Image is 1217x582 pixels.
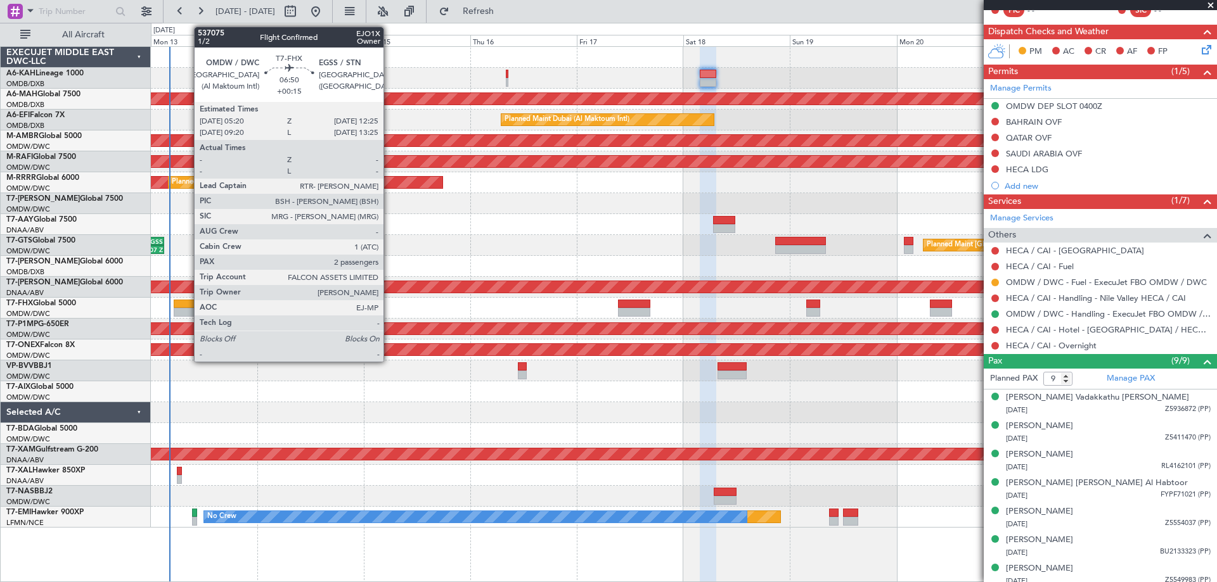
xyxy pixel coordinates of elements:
span: CR [1095,46,1106,58]
a: OMDW/DWC [6,497,50,507]
a: OMDW / DWC - Fuel - ExecuJet FBO OMDW / DWC [1006,277,1207,288]
span: T7-XAL [6,467,32,474]
span: T7-P1MP [6,320,38,328]
label: Planned PAX [990,372,1038,385]
span: T7-[PERSON_NAME] [6,258,80,265]
a: T7-[PERSON_NAME]Global 7500 [6,195,123,203]
a: M-RRRRGlobal 6000 [6,174,79,182]
a: HECA / CAI - Hotel - [GEOGRAPHIC_DATA] / HECA / CAI [1006,324,1211,335]
a: HECA / CAI - [GEOGRAPHIC_DATA] [1006,245,1144,256]
div: PIC [1003,3,1024,17]
span: RL4162101 (PP) [1161,461,1211,472]
div: [PERSON_NAME] [1006,534,1073,547]
a: HECA / CAI - Fuel [1006,261,1074,272]
span: AC [1063,46,1074,58]
span: (9/9) [1171,354,1190,367]
span: All Aircraft [33,30,134,39]
a: OMDB/DXB [6,267,44,277]
button: All Aircraft [14,25,138,45]
a: HECA / CAI - Handling - Nile Valley HECA / CAI [1006,293,1186,303]
a: Manage PAX [1107,372,1155,385]
a: OMDW/DWC [6,309,50,319]
span: M-RRRR [6,174,36,182]
a: OMDW/DWC [6,142,50,151]
div: Sun 19 [790,35,896,46]
div: Mon 20 [897,35,1003,46]
span: T7-AAY [6,216,34,224]
span: PM [1029,46,1042,58]
div: BAHRAIN OVF [1006,117,1062,127]
a: T7-NASBBJ2 [6,488,53,495]
span: T7-GTS [6,237,32,244]
a: OMDW/DWC [6,393,50,402]
a: T7-EMIHawker 900XP [6,509,84,516]
a: OMDW/DWC [6,246,50,256]
a: M-AMBRGlobal 5000 [6,132,82,140]
span: FYPF71021 (PP) [1161,490,1211,500]
a: T7-AIXGlobal 5000 [6,383,74,391]
a: T7-[PERSON_NAME]Global 6000 [6,279,123,286]
div: Add new [1005,180,1211,191]
span: T7-AIX [6,383,30,391]
span: Refresh [452,7,505,16]
span: Dispatch Checks and Weather [988,25,1109,39]
a: LFMN/NCE [6,518,44,528]
span: A6-MAH [6,91,37,98]
a: T7-BDAGlobal 5000 [6,425,77,433]
a: OMDW/DWC [6,184,50,193]
a: OMDW/DWC [6,330,50,339]
span: [DATE] [1006,434,1027,443]
span: T7-[PERSON_NAME] [6,279,80,286]
a: VP-BVVBBJ1 [6,362,52,370]
a: T7-GTSGlobal 7500 [6,237,75,244]
a: OMDW/DWC [6,351,50,360]
span: M-AMBR [6,132,39,140]
div: Thu 16 [470,35,577,46]
span: A6-KAH [6,70,35,77]
div: Planned Maint Dubai (Al Maktoum Intl) [172,173,297,192]
span: Z5411470 (PP) [1165,433,1211,443]
div: Sat 18 [683,35,790,46]
a: OMDW / DWC - Handling - ExecuJet FBO OMDW / DWC [1006,308,1211,319]
span: T7-[PERSON_NAME] [6,195,80,203]
span: Z5554037 (PP) [1165,518,1211,529]
span: [DATE] [1006,462,1027,472]
div: [PERSON_NAME] [1006,420,1073,433]
a: DNAA/ABV [6,225,44,235]
span: A6-EFI [6,111,30,119]
span: Pax [988,354,1002,369]
div: Planned Maint [GEOGRAPHIC_DATA] (Seletar) [927,236,1076,255]
div: [PERSON_NAME] [1006,448,1073,461]
a: A6-EFIFalcon 7X [6,111,65,119]
a: T7-[PERSON_NAME]Global 6000 [6,258,123,265]
span: BU2133323 (PP) [1160,547,1211,557]
div: SAUDI ARABIA OVF [1006,148,1082,159]
span: T7-FHX [6,300,33,307]
span: AF [1127,46,1137,58]
div: QATAR OVF [1006,132,1052,143]
a: T7-ONEXFalcon 8X [6,341,75,349]
a: T7-FHXGlobal 5000 [6,300,76,307]
span: Services [988,194,1021,209]
a: HECA / CAI - Overnight [1006,340,1097,351]
span: (1/7) [1171,194,1190,207]
span: (1/5) [1171,65,1190,78]
span: T7-ONEX [6,341,40,349]
a: DNAA/ABV [6,455,44,465]
span: [DATE] - [DATE] [216,6,275,17]
span: T7-EMI [6,509,31,516]
a: A6-MAHGlobal 7500 [6,91,80,98]
span: T7-XAM [6,446,35,453]
div: OMDW DEP SLOT 0400Z [1006,101,1102,111]
div: HECA LDG [1006,164,1048,175]
div: Mon 13 [151,35,257,46]
div: [DATE] [153,25,175,36]
div: - - [1027,4,1056,16]
span: [DATE] [1006,405,1027,415]
div: - - [1154,4,1183,16]
input: Trip Number [39,2,112,21]
a: T7-P1MPG-650ER [6,320,69,328]
a: M-RAFIGlobal 7500 [6,153,76,161]
a: Manage Services [990,212,1053,225]
a: OMDB/DXB [6,79,44,89]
